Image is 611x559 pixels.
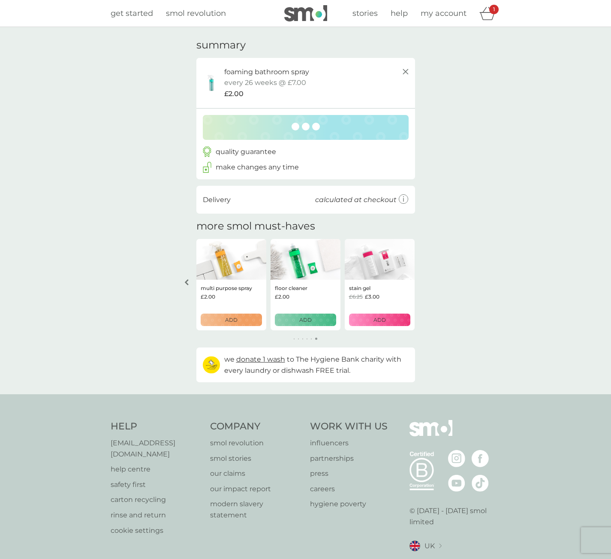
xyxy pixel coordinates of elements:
a: help centre [111,464,202,475]
p: ADD [225,316,238,324]
h4: Help [111,420,202,433]
a: careers [310,483,388,495]
img: visit the smol Tiktok page [472,474,489,492]
p: © [DATE] - [DATE] smol limited [409,505,501,527]
p: floor cleaner [275,284,307,292]
a: partnerships [310,453,388,464]
span: smol revolution [166,9,226,18]
p: Delivery [203,194,231,205]
a: our impact report [210,483,301,495]
p: calculated at checkout [315,194,397,205]
h4: Company [210,420,301,433]
button: ADD [201,314,262,326]
span: my account [421,9,467,18]
a: smol revolution [166,7,226,20]
a: cookie settings [111,525,202,536]
img: UK flag [409,541,420,551]
img: smol [284,5,327,21]
span: stories [352,9,378,18]
p: stain gel [349,284,370,292]
p: foaming bathroom spray [224,66,309,78]
button: ADD [275,314,336,326]
img: select a new location [439,544,442,548]
a: stories [352,7,378,20]
p: every 26 weeks @ £7.00 [224,77,306,88]
img: visit the smol Instagram page [448,450,465,467]
span: help [391,9,408,18]
a: rinse and return [111,510,202,521]
p: we to The Hygiene Bank charity with every laundry or dishwash FREE trial. [224,354,409,376]
span: UK [424,541,435,552]
span: £2.00 [224,88,244,100]
p: ADD [373,316,386,324]
button: ADD [349,314,410,326]
a: carton recycling [111,494,202,505]
a: safety first [111,479,202,490]
p: multi purpose spray [201,284,252,292]
span: get started [111,9,153,18]
span: £2.00 [201,293,215,301]
a: influencers [310,438,388,449]
a: modern slavery statement [210,499,301,520]
span: £3.00 [365,293,379,301]
img: smol [409,420,452,449]
img: visit the smol Facebook page [472,450,489,467]
span: donate 1 wash [236,355,285,363]
h2: more smol must-haves [196,220,315,233]
a: our claims [210,468,301,479]
h3: summary [196,39,246,51]
p: ADD [299,316,312,324]
p: make changes any time [216,162,299,173]
a: help [391,7,408,20]
img: visit the smol Youtube page [448,474,465,492]
a: hygiene poverty [310,499,388,510]
a: [EMAIL_ADDRESS][DOMAIN_NAME] [111,438,202,459]
a: smol stories [210,453,301,464]
div: basket [479,5,501,22]
p: quality guarantee [216,146,276,157]
h4: Work With Us [310,420,388,433]
span: £6.25 [349,293,363,301]
span: £2.00 [275,293,289,301]
a: press [310,468,388,479]
a: smol revolution [210,438,301,449]
a: my account [421,7,467,20]
a: get started [111,7,153,20]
